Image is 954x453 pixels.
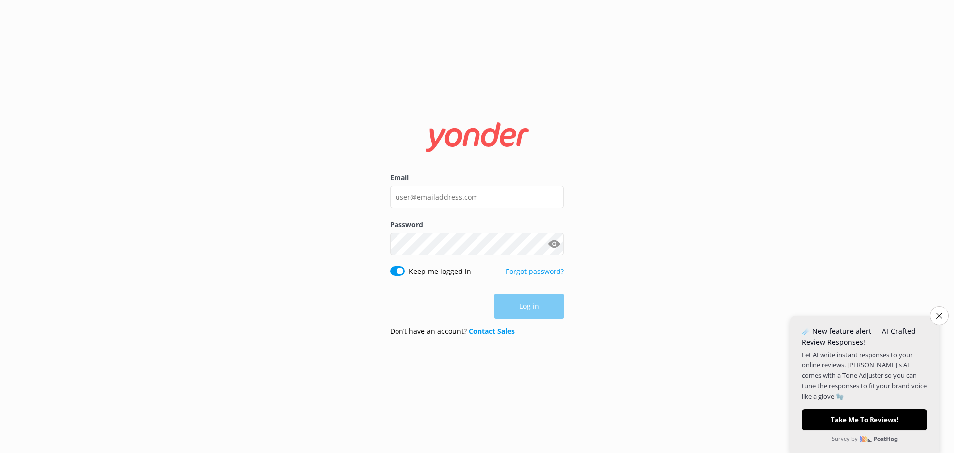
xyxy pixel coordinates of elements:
input: user@emailaddress.com [390,186,564,208]
p: Don’t have an account? [390,326,515,337]
a: Forgot password? [506,267,564,276]
a: Contact Sales [469,326,515,336]
label: Keep me logged in [409,266,471,277]
label: Email [390,172,564,183]
button: Show password [544,234,564,254]
label: Password [390,219,564,230]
